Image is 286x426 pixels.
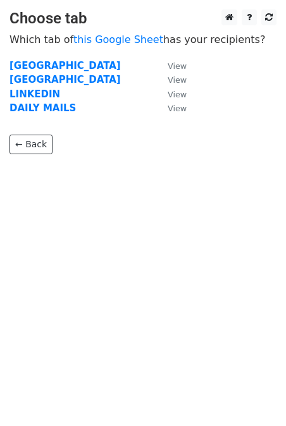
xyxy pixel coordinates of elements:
small: View [168,90,187,99]
h3: Choose tab [9,9,277,28]
a: this Google Sheet [73,33,163,46]
a: View [155,88,187,100]
small: View [168,75,187,85]
a: View [155,60,187,71]
a: View [155,74,187,85]
a: View [155,102,187,114]
a: [GEOGRAPHIC_DATA] [9,74,121,85]
small: View [168,61,187,71]
p: Which tab of has your recipients? [9,33,277,46]
small: View [168,104,187,113]
a: DAILY MAILS [9,102,76,114]
a: [GEOGRAPHIC_DATA] [9,60,121,71]
a: LINKEDIN [9,88,60,100]
a: ← Back [9,135,53,154]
